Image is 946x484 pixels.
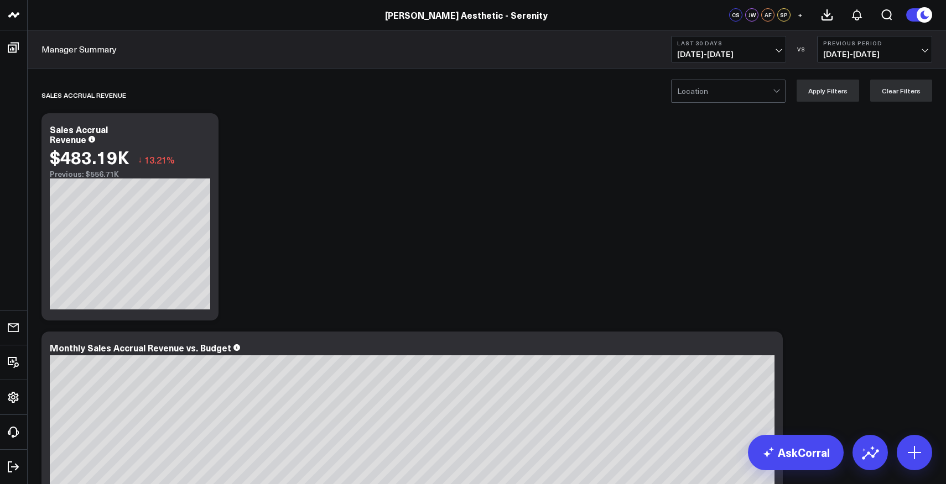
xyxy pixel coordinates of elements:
div: JW [745,8,758,22]
div: Sales Accrual Revenue [50,123,108,145]
span: + [798,11,803,19]
div: Sales Accrual Revenue [41,82,126,108]
a: [PERSON_NAME] Aesthetic - Serenity [385,9,548,21]
div: VS [792,46,812,52]
a: Manager Summary [41,43,117,55]
span: [DATE] - [DATE] [677,50,780,59]
div: $483.19K [50,147,129,167]
b: Previous Period [823,40,926,46]
div: Monthly Sales Accrual Revenue vs. Budget [50,341,231,354]
button: Previous Period[DATE]-[DATE] [817,36,932,62]
div: Previous: $556.71K [50,170,210,178]
span: ↓ [138,152,142,167]
a: AskCorral [748,435,844,470]
span: 13.21% [144,154,175,166]
span: [DATE] - [DATE] [823,50,926,59]
div: CS [729,8,742,22]
button: + [793,8,807,22]
b: Last 30 Days [677,40,780,46]
div: AF [761,8,775,22]
button: Clear Filters [870,80,932,102]
div: SP [777,8,791,22]
button: Last 30 Days[DATE]-[DATE] [671,36,786,62]
button: Apply Filters [797,80,859,102]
